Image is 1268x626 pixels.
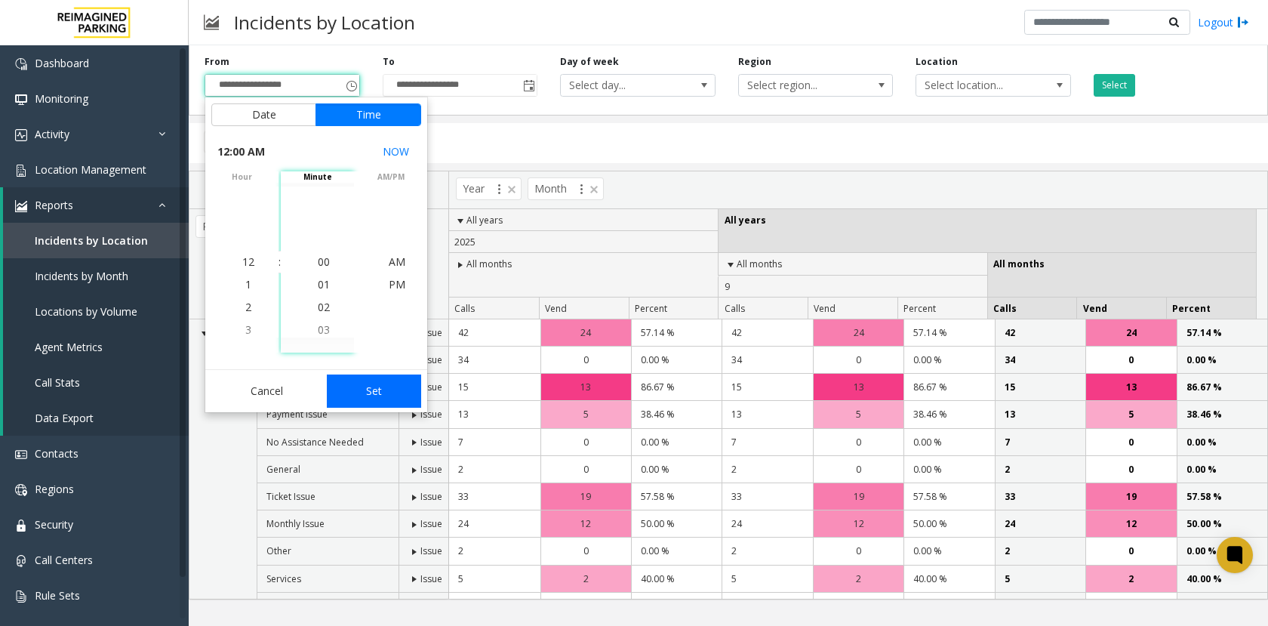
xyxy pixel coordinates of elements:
span: 5 [583,407,589,421]
span: Issue [420,381,442,393]
img: 'icon' [15,520,27,532]
span: Data Export [35,411,94,425]
span: Percent [635,302,667,315]
td: 40.00 % [903,566,994,593]
span: 0 [583,544,589,558]
span: Select location... [916,75,1039,96]
span: Security [35,517,73,532]
span: Calls [725,302,745,315]
span: 19 [1126,489,1137,504]
span: Month [528,177,604,200]
span: Select region... [739,75,862,96]
td: 0.00 % [631,456,722,483]
span: All years [466,214,503,227]
span: Agent Metrics [35,340,103,354]
td: 0.00 % [1177,456,1267,483]
td: 5 [722,566,812,593]
td: 40.00 % [631,566,722,593]
span: 03 [318,322,330,337]
span: 2 [583,572,589,586]
td: 0.00 % [1177,593,1267,620]
button: Select now [377,138,415,165]
img: 'icon' [15,129,27,141]
span: 0 [1128,353,1134,367]
img: pageIcon [204,4,219,41]
span: Vend [545,302,567,315]
span: minute [281,171,354,183]
td: 86.67 % [903,374,994,401]
td: 57.14 % [1177,319,1267,347]
td: 0.00 % [903,456,994,483]
td: 34 [449,347,540,374]
span: 12:00 AM [217,141,265,162]
span: 5 [856,407,861,421]
img: 'icon' [15,591,27,603]
span: 0 [583,462,589,476]
span: 2025 [454,236,475,248]
img: 'icon' [15,449,27,461]
span: 2 [245,300,251,314]
td: 0.00 % [903,347,994,374]
span: 0 [583,599,589,613]
td: 5 [449,566,540,593]
span: AM/PM [354,171,427,183]
span: All months [466,257,512,270]
img: logout [1237,14,1249,30]
button: Export to PDF [204,131,299,153]
button: Cancel [211,375,322,408]
div: : [279,254,281,270]
span: All months [993,257,1045,270]
td: 33 [449,483,540,510]
span: 3 [245,322,251,337]
span: 19 [854,489,864,504]
td: 0.00 % [903,593,994,620]
td: 7 [722,429,812,456]
td: 57.14 % [903,319,994,347]
td: 7 [449,429,540,456]
span: 24 [580,325,591,340]
td: 0.00 % [1177,347,1267,374]
span: Issue [420,326,442,339]
span: Reports [35,198,73,212]
td: 33 [995,483,1085,510]
label: Day of week [560,55,619,69]
span: 13 [854,380,864,394]
td: 15 [449,374,540,401]
td: 13 [722,401,812,428]
span: hour [205,171,279,183]
span: 02 [318,300,330,314]
span: AM [389,254,405,269]
span: 0 [856,599,861,613]
span: Calls [454,302,475,315]
span: Toggle popup [520,75,537,96]
td: 24 [722,510,812,538]
a: Data Export [3,400,189,436]
span: Call Centers [35,553,93,567]
span: All years [725,214,766,227]
td: 50.00 % [1177,510,1267,538]
td: 1 [449,593,540,620]
td: 0.00 % [1177,429,1267,456]
span: All months [737,257,782,270]
span: Percent [1172,302,1211,315]
td: 0.00 % [903,429,994,456]
span: General [266,463,300,476]
span: Issue [420,544,442,557]
span: 13 [1126,380,1137,394]
td: 50.00 % [631,510,722,538]
button: Set [327,375,422,408]
span: 12 [1126,517,1137,531]
span: Issue [420,436,442,449]
span: 24 [1126,325,1137,340]
span: Issue [420,490,442,503]
td: 0.00 % [1177,538,1267,565]
span: Call Stats [35,375,80,390]
td: 34 [995,347,1085,374]
td: 0.00 % [903,538,994,565]
span: 0 [856,462,861,476]
label: To [383,55,395,69]
td: 0.00 % [631,593,722,620]
span: Location Management [35,162,146,177]
a: Incidents by Month [3,258,189,294]
a: Incidents by Location [3,223,189,258]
